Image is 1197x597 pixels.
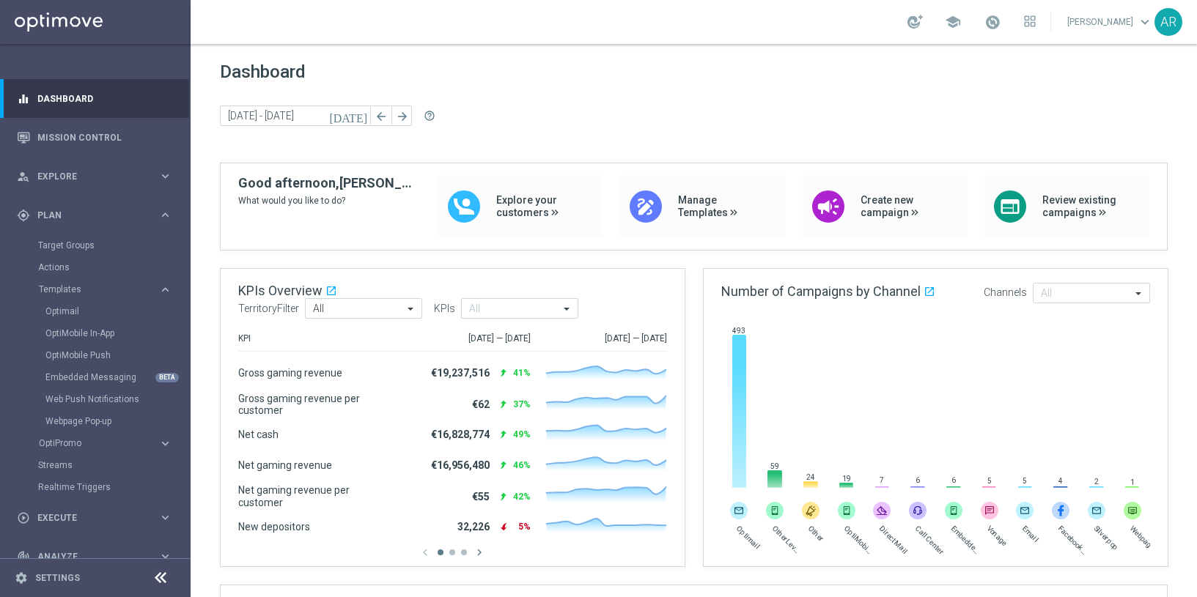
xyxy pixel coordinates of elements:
a: Streams [38,459,152,471]
span: OptiPromo [39,439,144,448]
span: Plan [37,211,158,220]
span: Analyze [37,552,158,561]
div: Templates [39,285,158,294]
i: keyboard_arrow_right [158,511,172,524]
a: Realtime Triggers [38,481,152,493]
button: track_changes Analyze keyboard_arrow_right [16,551,173,563]
i: keyboard_arrow_right [158,208,172,222]
button: play_circle_outline Execute keyboard_arrow_right [16,512,173,524]
div: Execute [17,511,158,524]
span: keyboard_arrow_down [1137,14,1153,30]
div: Embedded Messaging [45,366,189,388]
div: Templates [38,278,189,432]
a: OptiMobile Push [45,349,152,361]
button: equalizer Dashboard [16,93,173,105]
button: Templates keyboard_arrow_right [38,283,173,295]
div: OptiMobile Push [45,344,189,366]
span: school [945,14,961,30]
a: Dashboard [37,79,172,118]
div: Explore [17,170,158,183]
div: Streams [38,454,189,476]
a: Actions [38,262,152,273]
button: gps_fixed Plan keyboard_arrow_right [16,209,173,221]
a: OptiMobile In-App [45,327,152,339]
i: equalizer [17,92,30,105]
div: Target Groups [38,234,189,256]
a: Web Push Notifications [45,393,152,405]
div: OptiPromo [38,432,189,454]
button: Mission Control [16,132,173,144]
div: Web Push Notifications [45,388,189,410]
div: Dashboard [17,79,172,118]
div: Actions [38,256,189,278]
i: settings [15,571,28,585]
a: Webpage Pop-up [45,415,152,427]
button: OptiPromo keyboard_arrow_right [38,437,173,449]
i: keyboard_arrow_right [158,437,172,450]
span: Execute [37,513,158,522]
div: OptiMobile In-App [45,322,189,344]
div: Optimail [45,300,189,322]
i: keyboard_arrow_right [158,169,172,183]
div: Realtime Triggers [38,476,189,498]
i: gps_fixed [17,209,30,222]
a: Optimail [45,305,152,317]
i: keyboard_arrow_right [158,283,172,297]
div: BETA [155,373,179,382]
i: track_changes [17,550,30,563]
div: AR [1154,8,1182,36]
a: Embedded Messaging [45,371,152,383]
span: Explore [37,172,158,181]
a: [PERSON_NAME]keyboard_arrow_down [1066,11,1154,33]
div: OptiPromo [39,439,158,448]
a: Target Groups [38,240,152,251]
div: Webpage Pop-up [45,410,189,432]
div: Mission Control [17,118,172,157]
i: person_search [17,170,30,183]
i: play_circle_outline [17,511,30,524]
i: keyboard_arrow_right [158,549,172,563]
div: Plan [17,209,158,222]
button: person_search Explore keyboard_arrow_right [16,171,173,182]
a: Mission Control [37,118,172,157]
a: Settings [35,574,80,582]
div: Analyze [17,550,158,563]
span: Templates [39,285,144,294]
